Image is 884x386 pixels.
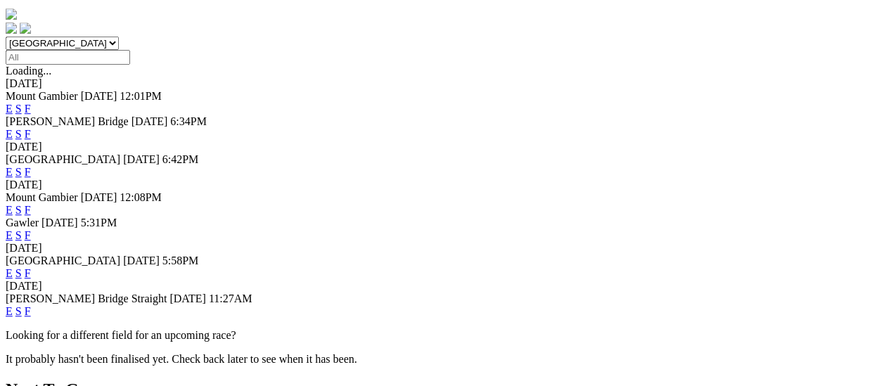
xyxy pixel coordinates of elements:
span: 6:42PM [162,153,199,165]
span: [DATE] [41,217,78,229]
input: Select date [6,50,130,65]
span: [DATE] [169,292,206,304]
a: S [15,305,22,317]
img: facebook.svg [6,22,17,34]
a: E [6,204,13,216]
a: S [15,267,22,279]
span: 5:31PM [81,217,117,229]
a: F [25,229,31,241]
span: Gawler [6,217,39,229]
a: S [15,229,22,241]
span: [DATE] [123,255,160,266]
a: F [25,166,31,178]
span: 12:01PM [120,90,162,102]
span: [DATE] [132,115,168,127]
a: F [25,305,31,317]
a: F [25,267,31,279]
a: S [15,204,22,216]
img: twitter.svg [20,22,31,34]
p: Looking for a different field for an upcoming race? [6,329,878,342]
a: S [15,128,22,140]
a: F [25,204,31,216]
a: F [25,128,31,140]
span: [DATE] [123,153,160,165]
span: 5:58PM [162,255,199,266]
a: E [6,267,13,279]
a: E [6,305,13,317]
span: [PERSON_NAME] Bridge [6,115,129,127]
a: S [15,166,22,178]
img: logo-grsa-white.png [6,8,17,20]
span: [DATE] [81,191,117,203]
span: Mount Gambier [6,191,78,203]
span: 11:27AM [209,292,252,304]
span: 12:08PM [120,191,162,203]
div: [DATE] [6,280,878,292]
span: Mount Gambier [6,90,78,102]
a: E [6,128,13,140]
span: 6:34PM [170,115,207,127]
span: [PERSON_NAME] Bridge Straight [6,292,167,304]
span: [GEOGRAPHIC_DATA] [6,255,120,266]
a: E [6,103,13,115]
partial: It probably hasn't been finalised yet. Check back later to see when it has been. [6,353,357,365]
div: [DATE] [6,242,878,255]
span: [GEOGRAPHIC_DATA] [6,153,120,165]
a: E [6,166,13,178]
a: F [25,103,31,115]
a: S [15,103,22,115]
span: [DATE] [81,90,117,102]
div: [DATE] [6,141,878,153]
a: E [6,229,13,241]
div: [DATE] [6,179,878,191]
div: [DATE] [6,77,878,90]
span: Loading... [6,65,51,77]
